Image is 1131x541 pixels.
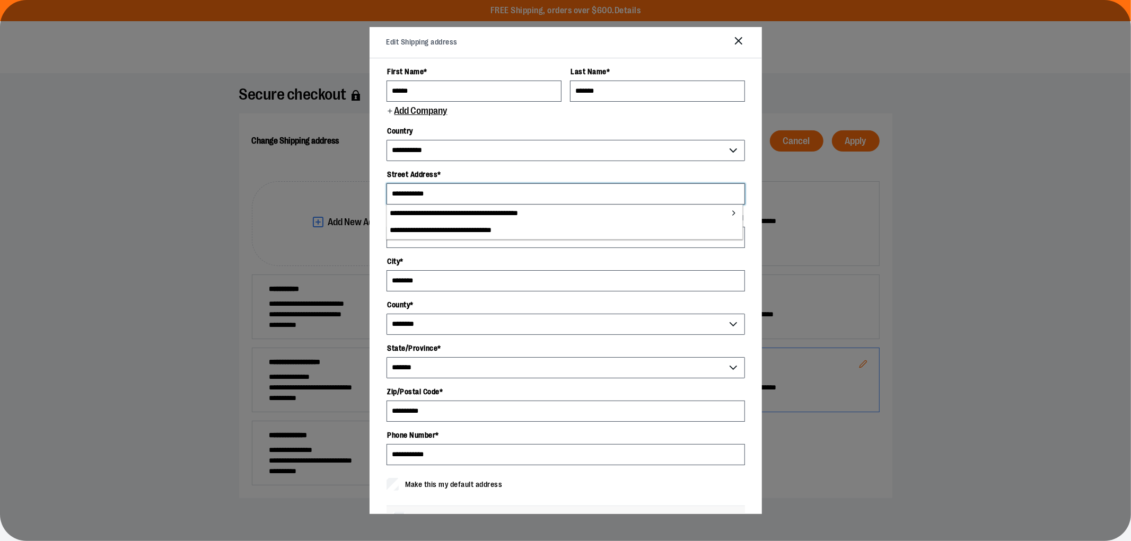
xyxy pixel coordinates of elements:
label: City * [387,252,745,270]
label: County * [387,296,745,314]
label: Last Name * [570,63,745,81]
span: Send order notifications to additional email account [409,513,580,524]
h2: Edit Shipping address [387,37,458,48]
button: Close [732,34,745,50]
span: Add Company [393,106,448,116]
input: Send order notifications to additional email account [393,512,406,525]
label: Country [387,122,745,140]
label: Phone Number * [387,426,745,444]
span: Make this my default address [406,479,503,490]
label: State/Province * [387,339,745,357]
label: First Name * [387,63,562,81]
label: Zip/Postal Code * [387,383,745,401]
button: Add Company [387,106,448,118]
label: Street Address * [387,165,745,183]
input: Make this my default address [387,478,399,491]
